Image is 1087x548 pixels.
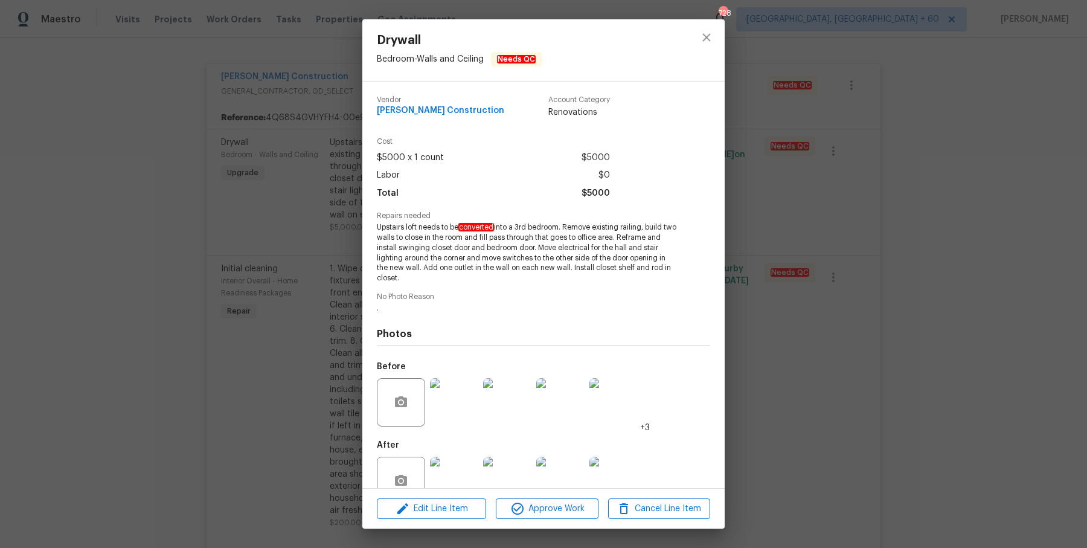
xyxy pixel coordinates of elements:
[692,23,721,52] button: close
[458,223,494,231] em: converted
[582,185,610,202] span: $5000
[598,167,610,184] span: $0
[496,498,598,520] button: Approve Work
[377,328,710,340] h4: Photos
[377,96,504,104] span: Vendor
[377,138,610,146] span: Cost
[377,55,484,63] span: Bedroom - Walls and Ceiling
[640,422,650,434] span: +3
[377,441,399,450] h5: After
[608,498,710,520] button: Cancel Line Item
[719,7,727,19] div: 728
[548,96,610,104] span: Account Category
[377,303,677,314] span: .
[380,501,483,517] span: Edit Line Item
[377,212,710,220] span: Repairs needed
[377,34,542,47] span: Drywall
[377,222,677,283] span: Upstairs loft needs to be into a 3rd bedroom. Remove existing railing, build two walls to close i...
[377,293,710,301] span: No Photo Reason
[377,498,486,520] button: Edit Line Item
[497,55,536,63] em: Needs QC
[612,501,707,517] span: Cancel Line Item
[499,501,594,517] span: Approve Work
[377,149,444,167] span: $5000 x 1 count
[377,363,406,371] h5: Before
[548,106,610,118] span: Renovations
[377,185,399,202] span: Total
[377,167,400,184] span: Labor
[377,106,504,115] span: [PERSON_NAME] Construction
[582,149,610,167] span: $5000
